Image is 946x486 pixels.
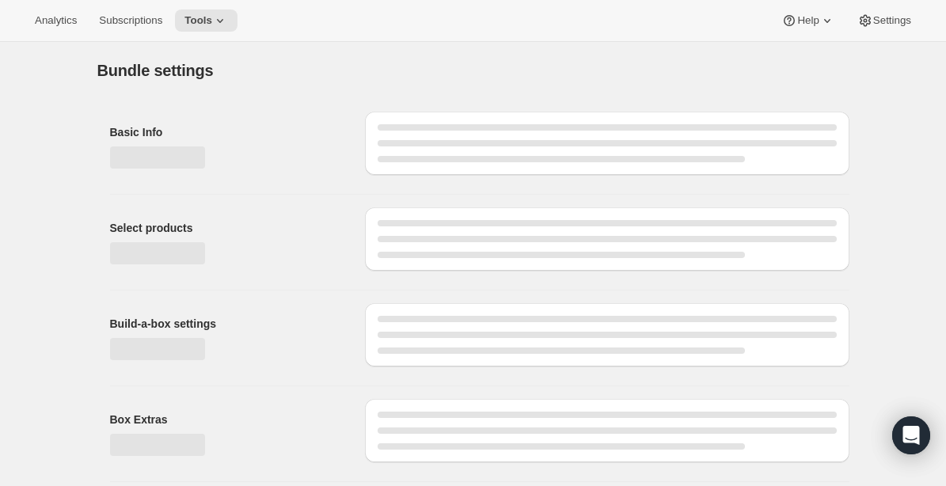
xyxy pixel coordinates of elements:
span: Help [797,14,819,27]
button: Subscriptions [89,9,172,32]
span: Settings [873,14,911,27]
div: Open Intercom Messenger [892,416,930,454]
button: Analytics [25,9,86,32]
h1: Bundle settings [97,61,214,80]
button: Tools [175,9,237,32]
h2: Box Extras [110,412,340,427]
h2: Select products [110,220,340,236]
button: Help [772,9,844,32]
button: Settings [848,9,921,32]
span: Tools [184,14,212,27]
span: Subscriptions [99,14,162,27]
h2: Basic Info [110,124,340,140]
span: Analytics [35,14,77,27]
h2: Build-a-box settings [110,316,340,332]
